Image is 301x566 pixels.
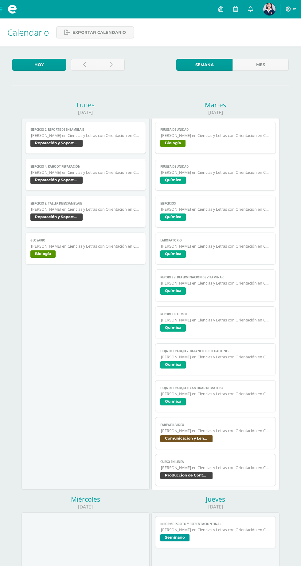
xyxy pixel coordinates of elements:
span: [PERSON_NAME] en Ciencias y Letras con Orientación en Computación [161,527,270,532]
span: Química [160,361,186,369]
span: Reparación y Soporte Técnico [30,177,83,184]
a: Hoy [12,59,66,71]
span: [PERSON_NAME] en Ciencias y Letras con Orientación en Computación [161,354,270,360]
div: Martes [151,101,279,109]
span: Prueba de unidad [160,165,270,169]
span: [PERSON_NAME] en Ciencias y Letras con Orientación en Computación [161,281,270,286]
span: Química [160,213,186,221]
a: Ejercicio 4, Kahoot Reparación[PERSON_NAME] en Ciencias y Letras con Orientación en ComputaciónRe... [25,159,146,191]
a: Prueba de unidad[PERSON_NAME] en Ciencias y Letras con Orientación en ComputaciónBiología [155,122,276,154]
div: Jueves [151,495,279,504]
span: Hoja de trabajo 1: Cantidad de materia [160,386,270,390]
div: [DATE] [151,109,279,116]
span: Ejercicios [160,201,270,205]
span: FAREWELL VIDEO [160,423,270,427]
a: Ejercicio 2, reporte de ensamblaje[PERSON_NAME] en Ciencias y Letras con Orientación en Computaci... [25,122,146,154]
span: [PERSON_NAME] en Ciencias y Letras con Orientación en Computación [161,133,270,138]
a: Curso en línea[PERSON_NAME] en Ciencias y Letras con Orientación en ComputaciónProducción de Cont... [155,454,276,486]
span: [PERSON_NAME] en Ciencias y Letras con Orientación en Computación [161,391,270,397]
span: Biología [30,250,56,258]
div: Miércoles [21,495,150,504]
a: Mes [233,59,289,71]
a: Semana [176,59,233,71]
span: glosario [30,238,140,242]
span: Laboratorio [160,238,270,242]
div: [DATE] [151,504,279,510]
a: Reporte 8: El mol[PERSON_NAME] en Ciencias y Letras con Orientación en ComputaciónQuímica [155,306,276,338]
a: Laboratorio[PERSON_NAME] en Ciencias y Letras con Orientación en ComputaciónQuímica [155,233,276,265]
div: [DATE] [21,504,150,510]
span: [PERSON_NAME] en Ciencias y Letras con Orientación en Computación [161,170,270,175]
span: Biología [160,140,186,147]
span: [PERSON_NAME] en Ciencias y Letras con Orientación en Computación [31,244,140,249]
span: Producción de Contenidos Digitales [160,472,213,479]
span: Hoja de trabajo 2: Balanceo de ecuaciones [160,349,270,353]
span: Ejercicio 3, taller de ensamblaje [30,201,140,205]
span: [PERSON_NAME] en Ciencias y Letras con Orientación en Computación [31,207,140,212]
span: Reparación y Soporte Técnico [30,213,83,221]
span: Prueba de unidad [160,128,270,132]
span: [PERSON_NAME] en Ciencias y Letras con Orientación en Computación [31,133,140,138]
span: Informe escrito y presentación final [160,522,270,526]
span: Calendario [7,26,49,38]
span: Química [160,250,186,258]
a: Ejercicio 3, taller de ensamblaje[PERSON_NAME] en Ciencias y Letras con Orientación en Computació... [25,196,146,228]
span: Exportar calendario [72,27,126,38]
span: Química [160,177,186,184]
span: [PERSON_NAME] en Ciencias y Letras con Orientación en Computación [161,465,270,470]
span: [PERSON_NAME] en Ciencias y Letras con Orientación en Computación [161,207,270,212]
span: [PERSON_NAME] en Ciencias y Letras con Orientación en Computación [161,428,270,433]
span: Química [160,324,186,332]
span: Química [160,287,186,295]
span: Reporte 7: Determinación de vitamina C [160,275,270,279]
div: [DATE] [21,109,150,116]
span: Seminario [160,534,190,541]
div: Lunes [21,101,150,109]
a: Hoja de trabajo 1: Cantidad de materia[PERSON_NAME] en Ciencias y Letras con Orientación en Compu... [155,380,276,412]
img: c9529e1355c96afb2827b4511a60110c.png [263,3,276,15]
a: Ejercicios[PERSON_NAME] en Ciencias y Letras con Orientación en ComputaciónQuímica [155,196,276,228]
a: FAREWELL VIDEO[PERSON_NAME] en Ciencias y Letras con Orientación en ComputaciónComunicación y Len... [155,417,276,449]
a: Informe escrito y presentación final[PERSON_NAME] en Ciencias y Letras con Orientación en Computa... [155,516,276,548]
span: [PERSON_NAME] en Ciencias y Letras con Orientación en Computación [161,317,270,323]
span: [PERSON_NAME] en Ciencias y Letras con Orientación en Computación [161,244,270,249]
span: Ejercicio 4, Kahoot Reparación [30,165,140,169]
a: Reporte 7: Determinación de vitamina C[PERSON_NAME] en Ciencias y Letras con Orientación en Compu... [155,269,276,301]
span: Comunicación y Lenguaje L3 (Inglés Técnico) 5 [160,435,213,442]
span: Ejercicio 2, reporte de ensamblaje [30,128,140,132]
a: Hoja de trabajo 2: Balanceo de ecuaciones[PERSON_NAME] en Ciencias y Letras con Orientación en Co... [155,343,276,375]
span: Reparación y Soporte Técnico [30,140,83,147]
a: Exportar calendario [56,26,134,38]
span: Curso en línea [160,460,270,464]
a: glosario[PERSON_NAME] en Ciencias y Letras con Orientación en ComputaciónBiología [25,233,146,265]
span: Química [160,398,186,405]
span: Reporte 8: El mol [160,312,270,316]
span: [PERSON_NAME] en Ciencias y Letras con Orientación en Computación [31,170,140,175]
a: Prueba de unidad[PERSON_NAME] en Ciencias y Letras con Orientación en ComputaciónQuímica [155,159,276,191]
